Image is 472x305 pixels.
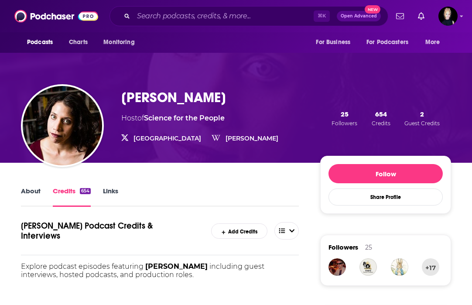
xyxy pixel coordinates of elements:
span: Open Advanced [341,14,377,18]
a: Credits654 [53,187,91,207]
span: of [137,114,225,122]
div: 25 [365,243,372,251]
span: More [425,36,440,48]
button: open menu [97,34,146,51]
button: open menu [310,34,361,51]
span: Host [121,114,137,122]
div: Search podcasts, credits, & more... [109,6,388,26]
h3: [PERSON_NAME] [121,89,226,106]
img: ProfRockstar [328,258,346,276]
img: peter_rabbit [391,258,408,276]
a: Show notifications dropdown [393,9,407,24]
span: 2 [420,110,424,118]
button: open menu [419,34,451,51]
div: 654 [80,188,91,194]
span: Logged in as Passell [438,7,458,26]
span: Podcasts [27,36,53,48]
span: Credits [372,120,390,127]
a: Links [103,187,118,207]
button: open menu [21,34,64,51]
span: For Business [316,36,350,48]
button: open menu [361,34,421,51]
h1: Bethany Brookshire's Podcast Credits & Interviews [21,221,194,241]
img: Podchaser - Follow, Share and Rate Podcasts [14,8,98,24]
span: Monitoring [103,36,134,48]
input: Search podcasts, credits, & more... [133,9,314,23]
a: Science for the People [144,114,225,122]
a: About [21,187,41,207]
img: Bethany Brookshire [23,86,102,165]
button: Share Profile [328,188,443,206]
a: Show notifications dropdown [414,9,428,24]
button: +17 [422,258,439,276]
span: Followers [332,120,357,127]
img: User Profile [438,7,458,26]
button: Show profile menu [438,7,458,26]
button: 654Credits [369,110,393,127]
button: Open AdvancedNew [337,11,381,21]
a: Charts [63,34,93,51]
span: For Podcasters [366,36,408,48]
span: Guest Credits [404,120,440,127]
span: Followers [328,243,358,251]
span: ⌘ K [314,10,330,22]
a: [GEOGRAPHIC_DATA] [133,134,201,142]
span: [PERSON_NAME] [145,262,208,271]
span: 654 [375,110,387,118]
span: New [365,5,380,14]
img: YHHTMPC [359,258,377,276]
span: 25 [341,110,349,118]
p: Explore podcast episodes featuring including guest interviews, hosted podcasts, and production ro... [21,262,299,279]
button: 2Guest Credits [402,110,442,127]
button: open menu [274,222,299,240]
a: [PERSON_NAME] [226,134,278,142]
button: Follow [328,164,443,183]
span: Charts [69,36,88,48]
button: 25Followers [329,110,360,127]
a: Add Credits [211,223,267,239]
